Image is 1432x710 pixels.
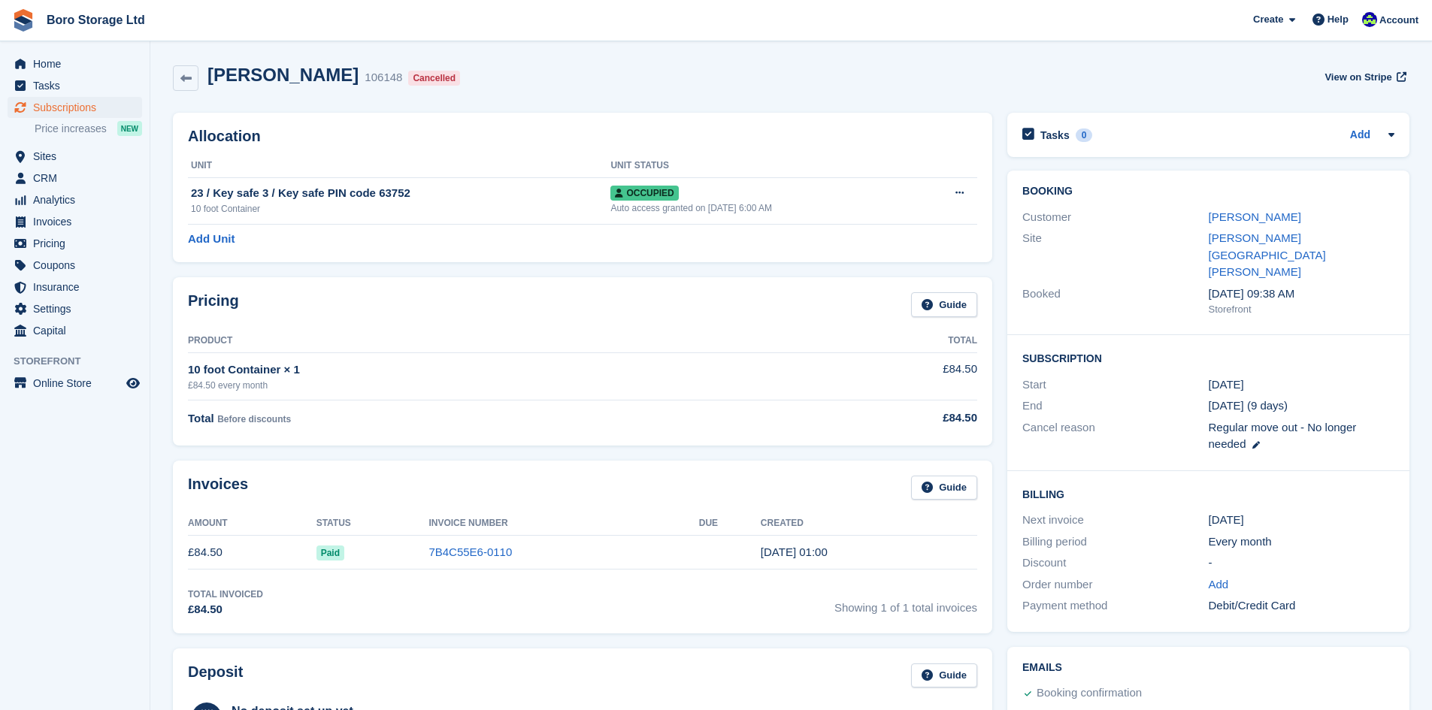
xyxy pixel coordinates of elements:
[8,97,142,118] a: menu
[365,69,402,86] div: 106148
[1022,230,1208,281] div: Site
[8,168,142,189] a: menu
[124,374,142,392] a: Preview store
[699,512,761,536] th: Due
[1076,128,1093,142] div: 0
[1362,12,1377,27] img: Tobie Hillier
[1209,302,1394,317] div: Storefront
[33,298,123,319] span: Settings
[188,154,610,178] th: Unit
[8,146,142,167] a: menu
[35,122,107,136] span: Price increases
[1328,12,1349,27] span: Help
[1253,12,1283,27] span: Create
[1209,597,1394,615] div: Debit/Credit Card
[1209,512,1394,529] div: [DATE]
[33,211,123,232] span: Invoices
[33,320,123,341] span: Capital
[1209,210,1301,223] a: [PERSON_NAME]
[8,373,142,394] a: menu
[1325,70,1391,85] span: View on Stripe
[761,545,828,558] time: 2025-09-04 00:00:27 UTC
[188,128,977,145] h2: Allocation
[188,329,791,353] th: Product
[188,476,248,500] h2: Invoices
[1022,186,1394,198] h2: Booking
[188,361,791,379] div: 10 foot Container × 1
[188,536,316,570] td: £84.50
[8,320,142,341] a: menu
[117,121,142,136] div: NEW
[911,663,977,688] a: Guide
[188,601,263,618] div: £84.50
[761,512,977,536] th: Created
[408,71,460,86] div: Cancelled
[1022,419,1208,453] div: Cancel reason
[8,53,142,74] a: menu
[188,663,243,688] h2: Deposit
[188,231,235,248] a: Add Unit
[911,292,977,317] a: Guide
[791,352,977,400] td: £84.50
[8,211,142,232] a: menu
[1022,350,1394,365] h2: Subscription
[1022,597,1208,615] div: Payment method
[191,185,610,202] div: 23 / Key safe 3 / Key safe PIN code 63752
[1379,13,1418,28] span: Account
[33,53,123,74] span: Home
[610,201,917,215] div: Auto access granted on [DATE] 6:00 AM
[188,292,239,317] h2: Pricing
[188,379,791,392] div: £84.50 every month
[207,65,359,85] h2: [PERSON_NAME]
[1022,486,1394,501] h2: Billing
[12,9,35,32] img: stora-icon-8386f47178a22dfd0bd8f6a31ec36ba5ce8667c1dd55bd0f319d3a0aa187defe.svg
[1318,65,1409,89] a: View on Stripe
[1209,286,1394,303] div: [DATE] 09:38 AM
[1209,231,1326,278] a: [PERSON_NAME][GEOGRAPHIC_DATA][PERSON_NAME]
[1022,512,1208,529] div: Next invoice
[1037,684,1142,702] div: Booking confirmation
[1209,399,1288,412] span: [DATE] (9 days)
[188,512,316,536] th: Amount
[33,255,123,276] span: Coupons
[1022,533,1208,551] div: Billing period
[191,202,610,216] div: 10 foot Container
[33,373,123,394] span: Online Store
[8,255,142,276] a: menu
[1209,421,1357,451] span: Regular move out - No longer needed
[1022,554,1208,572] div: Discount
[1209,376,1244,394] time: 2025-09-04 00:00:00 UTC
[428,545,512,558] a: 7B4C55E6-0110
[41,8,151,32] a: Boro Storage Ltd
[14,354,150,369] span: Storefront
[8,189,142,210] a: menu
[1022,209,1208,226] div: Customer
[316,512,429,536] th: Status
[33,146,123,167] span: Sites
[33,75,123,96] span: Tasks
[8,233,142,254] a: menu
[1040,128,1070,142] h2: Tasks
[1022,376,1208,394] div: Start
[1209,554,1394,572] div: -
[791,329,977,353] th: Total
[1022,662,1394,674] h2: Emails
[33,97,123,118] span: Subscriptions
[1022,286,1208,317] div: Booked
[8,276,142,298] a: menu
[1209,576,1229,594] a: Add
[1022,397,1208,415] div: End
[1350,127,1370,144] a: Add
[35,120,142,137] a: Price increases NEW
[33,189,123,210] span: Analytics
[8,75,142,96] a: menu
[33,168,123,189] span: CRM
[911,476,977,500] a: Guide
[217,414,291,424] span: Before discounts
[33,233,123,254] span: Pricing
[610,154,917,178] th: Unit Status
[188,588,263,601] div: Total Invoiced
[8,298,142,319] a: menu
[316,545,344,560] span: Paid
[834,588,977,618] span: Showing 1 of 1 total invoices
